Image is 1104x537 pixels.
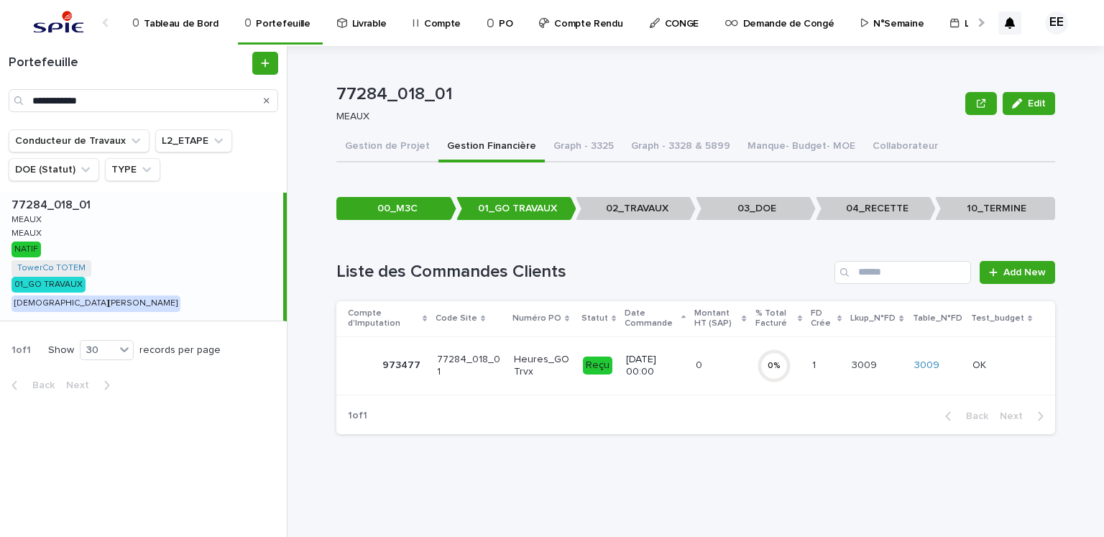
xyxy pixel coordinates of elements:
img: svstPd6MQfCT1uX1QGkG [29,9,88,37]
div: 30 [80,343,115,358]
p: Lkup_N°FD [850,311,896,326]
p: 3009 [852,357,880,372]
p: Compte d'Imputation [348,306,419,332]
h1: Liste des Commandes Clients [336,262,829,283]
button: Next [994,410,1055,423]
p: 04_RECETTE [816,197,936,221]
button: Graph - 3325 [545,132,622,162]
div: 01_GO TRAVAUX [11,277,86,293]
p: Statut [581,311,608,326]
button: Gestion Financière [438,132,545,162]
p: 77284_018_01 [437,354,502,378]
button: TYPE [105,158,160,181]
span: Back [24,380,55,390]
p: 10_TERMINE [935,197,1055,221]
p: Show [48,344,74,357]
span: Next [66,380,98,390]
div: 0 % [757,361,791,371]
p: 1 [812,357,819,372]
p: MEAUX [11,226,45,239]
p: Date Commande [625,306,678,332]
button: Conducteur de Travaux [9,129,149,152]
p: 02_TRAVAUX [576,197,696,221]
p: Code Site [436,311,477,326]
p: Test_budget [971,311,1024,326]
p: OK [972,357,989,372]
a: TowerCo TOTEM [17,263,86,273]
h1: Portefeuille [9,55,249,71]
span: Back [957,411,988,421]
p: Numéro PO [512,311,561,326]
input: Search [834,261,971,284]
p: FD Crée [811,306,834,332]
p: 01_GO TRAVAUX [456,197,576,221]
button: Edit [1003,92,1055,115]
button: Manque- Budget- MOE [739,132,864,162]
button: Graph - 3328 & 5899 [622,132,739,162]
p: records per page [139,344,221,357]
p: % Total Facturé [755,306,794,332]
button: L2_ETAPE [155,129,232,152]
p: 77284_018_01 [11,196,93,212]
p: [DATE] 00:00 [626,354,684,378]
p: 77284_018_01 [336,84,960,105]
span: Next [1000,411,1031,421]
button: Collaborateur [864,132,947,162]
a: Add New [980,261,1055,284]
p: Heures_GO Trvx [514,354,571,378]
button: Gestion de Projet [336,132,438,162]
button: Back [934,410,994,423]
p: 00_M3C [336,197,456,221]
div: NATIF [11,242,41,257]
div: EE [1045,12,1068,35]
div: [DEMOGRAPHIC_DATA][PERSON_NAME] [11,295,180,311]
button: DOE (Statut) [9,158,99,181]
a: 3009 [914,359,939,372]
div: Reçu [583,357,612,375]
button: Next [60,379,121,392]
p: 03_DOE [696,197,816,221]
p: 1 of 1 [336,398,379,433]
p: 973477 [382,357,423,372]
p: Montant HT (SAP) [694,306,738,332]
p: 0 [696,357,705,372]
span: Edit [1028,98,1046,109]
p: MEAUX [11,212,45,225]
p: Table_N°FD [913,311,962,326]
p: MEAUX [336,111,954,123]
input: Search [9,89,278,112]
span: Add New [1003,267,1046,277]
tr: 973477973477 77284_018_01Heures_GO TrvxReçu[DATE] 00:0000 0%11 30093009 3009 OKOK [336,336,1055,395]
